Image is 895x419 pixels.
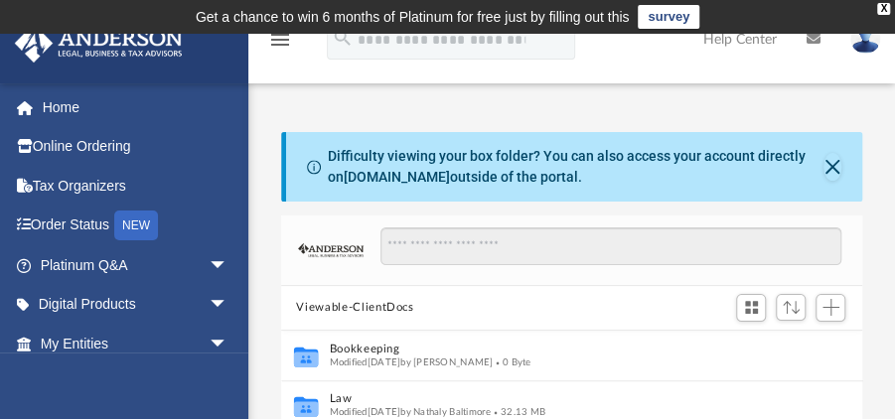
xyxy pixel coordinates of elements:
[14,127,258,167] a: Online Ordering
[493,356,530,366] span: 0 Byte
[380,227,840,265] input: Search files and folders
[14,206,258,246] a: Order StatusNEW
[14,87,258,127] a: Home
[209,324,248,364] span: arrow_drop_down
[114,210,158,240] div: NEW
[850,25,880,54] img: User Pic
[296,299,413,317] button: Viewable-ClientDocs
[638,5,699,29] a: survey
[209,285,248,326] span: arrow_drop_down
[268,38,292,52] a: menu
[14,245,258,285] a: Platinum Q&Aarrow_drop_down
[14,285,258,325] a: Digital Productsarrow_drop_down
[328,146,823,188] div: Difficulty viewing your box folder? You can also access your account directly on outside of the p...
[736,294,766,322] button: Switch to Grid View
[332,27,354,49] i: search
[14,166,258,206] a: Tax Organizers
[209,245,248,286] span: arrow_drop_down
[776,294,806,321] button: Sort
[344,169,450,185] a: [DOMAIN_NAME]
[329,356,493,366] span: Modified [DATE] by [PERSON_NAME]
[491,406,545,416] span: 32.13 MB
[196,5,630,29] div: Get a chance to win 6 months of Platinum for free just by filling out this
[823,153,842,181] button: Close
[9,24,189,63] img: Anderson Advisors Platinum Portal
[329,343,788,355] button: Bookkeeping
[14,324,258,363] a: My Entitiesarrow_drop_down
[877,3,890,15] div: close
[329,406,491,416] span: Modified [DATE] by Nathaly Baltimore
[816,294,845,322] button: Add
[268,28,292,52] i: menu
[329,392,788,405] button: Law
